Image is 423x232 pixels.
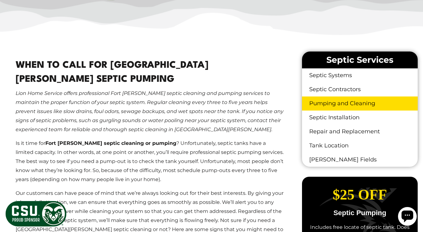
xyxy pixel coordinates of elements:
a: Septic Systems [302,68,417,82]
strong: Fort [PERSON_NAME] septic cleaning or pumping [45,140,176,146]
a: [PERSON_NAME] Fields [302,153,417,167]
a: Septic Installation [302,111,417,125]
a: Septic Contractors [302,82,417,96]
a: Tank Location [302,139,417,153]
a: Pumping and Cleaning [302,96,417,111]
span: $25 Off [333,187,387,203]
a: Repair and Replacement [302,125,417,139]
p: Septic Pumping [307,210,412,216]
img: CSU Sponsor Badge [5,200,67,227]
div: Open chat widget [3,2,21,21]
p: Is it time for ? Unfortunately, septic tanks have a limited capacity. In other words, at one poin... [16,139,284,184]
li: Septic Services [302,52,417,68]
em: Lion Home Service offers professional Fort [PERSON_NAME] septic cleaning and pumping services to ... [16,90,284,132]
h2: When To Call For [GEOGRAPHIC_DATA][PERSON_NAME] Septic Pumping [16,59,284,87]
